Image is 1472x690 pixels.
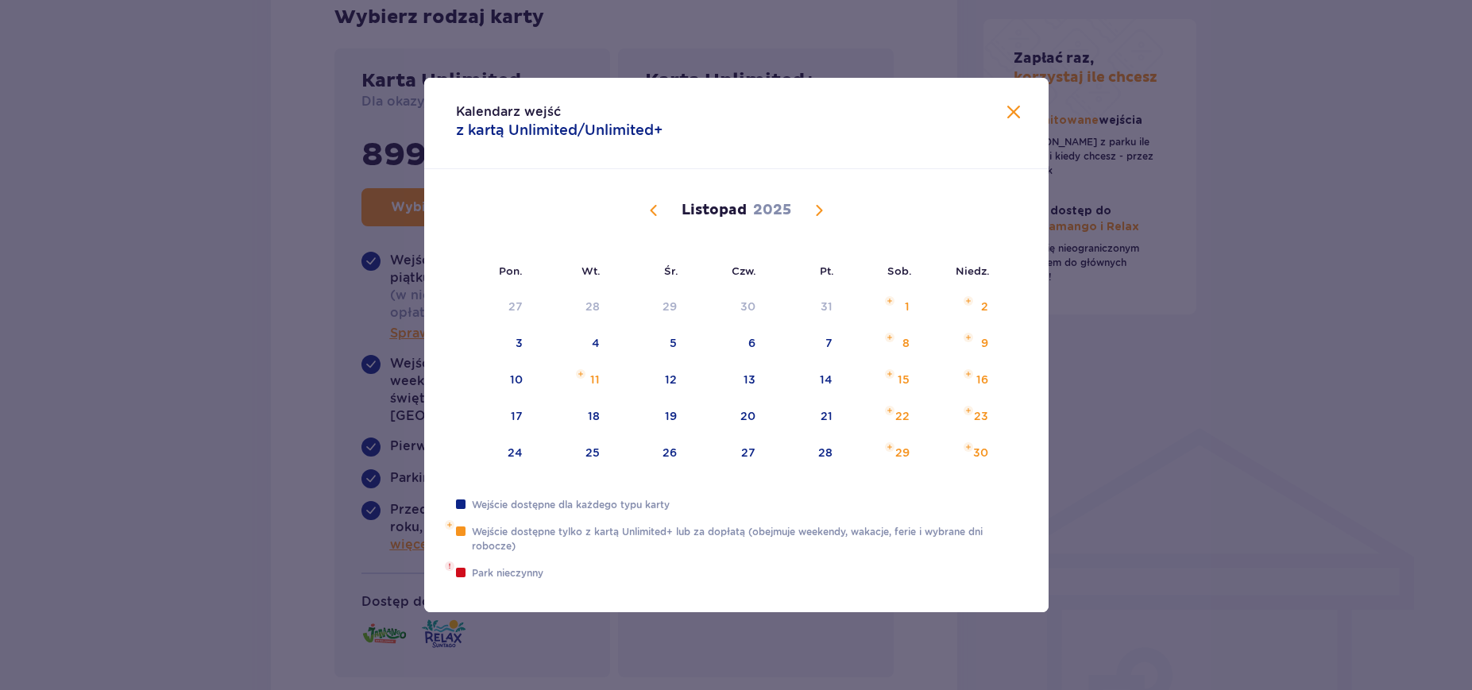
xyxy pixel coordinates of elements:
small: Śr. [664,264,678,277]
small: Pon. [499,264,523,277]
div: 27 [508,299,523,314]
td: wtorek, 25 listopada 2025 [534,436,611,471]
td: czwartek, 27 listopada 2025 [688,436,767,471]
p: Wejście dostępne tylko z kartą Unlimited+ lub za dopłatą (obejmuje weekendy, wakacje, ferie i wyb... [472,525,1017,553]
small: Czw. [732,264,756,277]
div: 24 [508,445,523,461]
div: 21 [821,408,833,424]
td: środa, 29 października 2025 [611,290,688,325]
td: środa, 26 listopada 2025 [611,436,688,471]
td: wtorek, 18 listopada 2025 [534,399,611,434]
div: 18 [588,408,600,424]
td: niedziela, 30 listopada 2025 [921,436,999,471]
td: poniedziałek, 24 listopada 2025 [456,436,535,471]
td: wtorek, 4 listopada 2025 [534,326,611,361]
td: piątek, 31 października 2025 [767,290,844,325]
div: 31 [821,299,833,314]
td: środa, 12 listopada 2025 [611,363,688,398]
div: 1 [905,299,910,314]
div: 28 [585,299,600,314]
div: 13 [744,372,755,387]
div: 30 [740,299,755,314]
small: Wt. [581,264,601,277]
td: poniedziałek, 17 listopada 2025 [456,399,535,434]
td: poniedziałek, 3 listopada 2025 [456,326,535,361]
div: 25 [585,445,600,461]
div: 22 [895,408,910,424]
p: Park nieczynny [472,566,543,580]
td: czwartek, 6 listopada 2025 [688,326,767,361]
div: 11 [590,372,600,387]
div: 7 [825,335,833,351]
td: czwartek, 30 października 2025 [688,290,767,325]
div: 14 [820,372,833,387]
p: Wejście dostępne dla każdego typu karty [472,498,670,512]
td: niedziela, 23 listopada 2025 [921,399,999,434]
div: 8 [902,335,910,351]
small: Sob. [887,264,912,277]
div: 20 [740,408,755,424]
div: 10 [510,372,523,387]
div: 29 [895,445,910,461]
small: Pt. [820,264,834,277]
td: sobota, 1 listopada 2025 [844,290,921,325]
td: niedziela, 9 listopada 2025 [921,326,999,361]
div: 23 [974,408,988,424]
td: wtorek, 28 października 2025 [534,290,611,325]
div: 12 [665,372,677,387]
td: piątek, 21 listopada 2025 [767,399,844,434]
p: 2025 [753,201,791,220]
td: niedziela, 16 listopada 2025 [921,363,999,398]
td: sobota, 22 listopada 2025 [844,399,921,434]
div: 16 [976,372,988,387]
div: 28 [818,445,833,461]
td: piątek, 7 listopada 2025 [767,326,844,361]
button: Zamknij [1004,103,1023,123]
div: 2 [981,299,988,314]
div: Calendar [424,169,1049,498]
p: Kalendarz wejść [456,103,663,140]
td: poniedziałek, 10 listopada 2025 [456,363,535,398]
div: 9 [981,335,988,351]
td: środa, 19 listopada 2025 [611,399,688,434]
div: 6 [748,335,755,351]
td: sobota, 15 listopada 2025 [844,363,921,398]
div: 30 [973,445,988,461]
td: wtorek, 11 listopada 2025 [534,363,611,398]
div: 27 [741,445,755,461]
div: 29 [663,299,677,314]
td: sobota, 29 listopada 2025 [844,436,921,471]
div: 5 [670,335,677,351]
div: 4 [592,335,600,351]
td: środa, 5 listopada 2025 [611,326,688,361]
div: 17 [511,408,523,424]
small: Niedz. [956,264,990,277]
td: czwartek, 13 listopada 2025 [688,363,767,398]
div: 26 [663,445,677,461]
td: niedziela, 2 listopada 2025 [921,290,999,325]
td: piątek, 14 listopada 2025 [767,363,844,398]
div: 3 [516,335,523,351]
div: 19 [665,408,677,424]
td: sobota, 8 listopada 2025 [844,326,921,361]
p: Listopad [682,201,747,220]
td: piątek, 28 listopada 2025 [767,436,844,471]
td: czwartek, 20 listopada 2025 [688,399,767,434]
td: poniedziałek, 27 października 2025 [456,290,535,325]
div: 15 [898,372,910,387]
span: z kartą Unlimited/Unlimited+ [456,121,663,138]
